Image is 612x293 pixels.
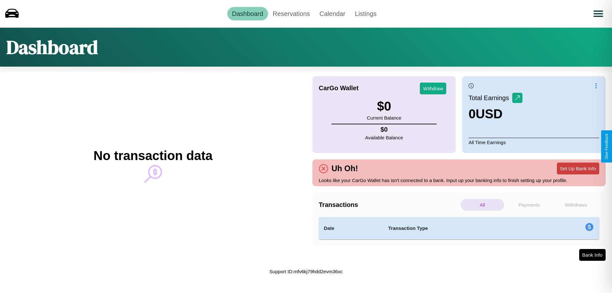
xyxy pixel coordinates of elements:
a: Calendar [315,7,350,20]
h4: $ 0 [365,126,403,133]
p: All [461,199,504,211]
a: Dashboard [227,7,268,20]
p: Withdraws [554,199,598,211]
a: Reservations [268,7,315,20]
h4: CarGo Wallet [319,84,359,92]
p: All Time Earnings [469,138,599,147]
h2: No transaction data [93,149,212,163]
h4: Uh Oh! [328,164,361,173]
button: Withdraw [420,83,446,94]
h4: Transaction Type [388,224,533,232]
p: Available Balance [365,133,403,142]
h3: 0 USD [469,107,522,121]
p: Support ID: mfv6kj79hdd2evm36xc [269,267,342,276]
button: Set Up Bank Info [557,163,599,174]
button: Open menu [589,5,607,23]
p: Current Balance [367,114,401,122]
h3: $ 0 [367,99,401,114]
a: Listings [350,7,381,20]
table: simple table [319,217,599,239]
h4: Transactions [319,201,459,209]
div: Give Feedback [604,134,609,159]
h4: Date [324,224,378,232]
p: Total Earnings [469,92,512,104]
h1: Dashboard [6,34,98,60]
p: Looks like your CarGo Wallet has isn't connected to a bank. Input up your banking info to finish ... [319,176,599,185]
button: Bank Info [579,249,606,261]
p: Payments [507,199,551,211]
